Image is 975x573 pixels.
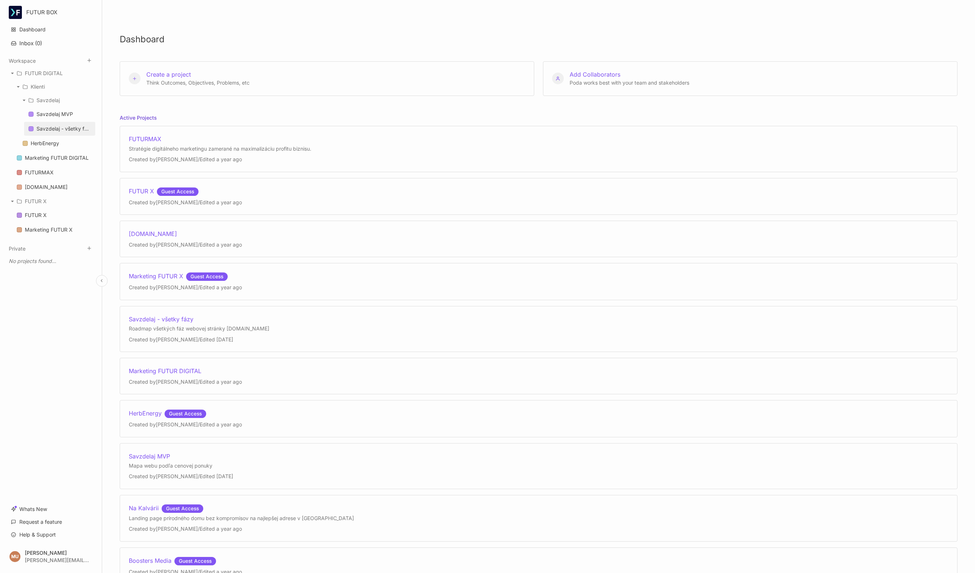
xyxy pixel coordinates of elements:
[120,35,957,44] h1: Dashboard
[7,528,95,542] a: Help & Support
[24,122,95,136] a: Savzdelaj - všetky fázy
[129,156,320,163] div: Created by [PERSON_NAME] / Edited a year ago
[129,409,242,418] div: HerbEnergy
[129,421,242,428] div: Created by [PERSON_NAME] / Edited a year ago
[7,255,95,268] div: No projects found...
[120,443,957,489] a: Savzdelaj MVPMapa webu podľa cenovej ponukyCreated by[PERSON_NAME]/Edited [DATE]
[36,96,60,105] div: Savzdelaj
[120,126,957,172] a: FUTURMAXStratégie digitálneho marketingu zamerané na maximalizáciu profitu biznisu.Created by[PER...
[25,168,54,177] div: FUTURMAX
[129,514,363,522] div: Landing page prírodného domu bez kompromisov na najlepšej adrese v [GEOGRAPHIC_DATA]
[36,124,91,133] div: Savzdelaj - všetky fázy
[129,272,242,281] div: Marketing FUTUR X
[120,114,157,127] h5: Active Projects
[129,452,233,460] div: Savzdelaj MVP
[120,358,957,394] a: Marketing FUTUR DIGITALCreated by[PERSON_NAME]/Edited a year ago
[120,400,957,437] a: HerbEnergyGuest AccessCreated by[PERSON_NAME]/Edited a year ago
[7,546,95,567] button: MU[PERSON_NAME][PERSON_NAME][EMAIL_ADDRESS][DOMAIN_NAME]
[120,495,957,542] a: Na KalváriiGuest AccessLanding page prírodného domu bez kompromisov na najlepšej adrese v [GEOGRA...
[129,557,242,565] div: Boosters Media
[26,9,81,16] div: FUTUR BOX
[7,65,95,240] div: Workspace
[31,82,45,91] div: Klienti
[120,221,957,257] a: [DOMAIN_NAME]Created by[PERSON_NAME]/Edited a year ago
[129,230,242,238] div: [DOMAIN_NAME]
[129,284,242,291] div: Created by [PERSON_NAME] / Edited a year ago
[18,94,95,107] div: Savzdelaj
[129,187,242,196] div: FUTUR X
[129,378,242,386] div: Created by [PERSON_NAME] / Edited a year ago
[7,195,95,208] div: FUTUR X
[165,410,206,418] span: Guest Access
[25,197,47,206] div: FUTUR X
[7,23,95,36] a: Dashboard
[25,550,89,555] div: [PERSON_NAME]
[25,225,73,234] div: Marketing FUTUR X
[129,473,233,480] div: Created by [PERSON_NAME] / Edited [DATE]
[129,504,363,513] div: Na Kalvárii
[129,367,242,375] div: Marketing FUTUR DIGITAL
[25,557,89,563] div: [PERSON_NAME][EMAIL_ADDRESS][DOMAIN_NAME]
[25,211,47,220] div: FUTUR X
[129,315,278,323] div: Savzdelaj - všetky fázy
[7,502,95,516] a: Whats New
[129,145,320,153] div: Stratégie digitálneho marketingu zamerané na maximalizáciu profitu biznisu.
[186,272,228,281] span: Guest Access
[25,69,63,78] div: FUTUR DIGITAL
[24,107,95,121] a: Savzdelaj MVP
[12,166,95,179] a: FUTURMAX
[7,37,95,50] button: Inbox (0)
[25,183,68,191] div: [DOMAIN_NAME]
[543,61,957,96] button: Add Collaborators Poda works best with your team and stakeholders
[12,151,95,165] a: Marketing FUTUR DIGITAL
[120,263,957,300] a: Marketing FUTUR XGuest AccessCreated by[PERSON_NAME]/Edited a year ago
[12,166,95,180] div: FUTURMAX
[7,252,95,270] div: Private
[9,245,26,252] button: Private
[12,180,95,194] a: [DOMAIN_NAME]
[120,178,957,215] a: FUTUR XGuest AccessCreated by[PERSON_NAME]/Edited a year ago
[31,139,59,148] div: HerbEnergy
[129,199,242,206] div: Created by [PERSON_NAME] / Edited a year ago
[7,515,95,529] a: Request a feature
[129,241,242,248] div: Created by [PERSON_NAME] / Edited a year ago
[129,336,278,343] div: Created by [PERSON_NAME] / Edited [DATE]
[25,154,89,162] div: Marketing FUTUR DIGITAL
[9,58,36,64] button: Workspace
[12,208,95,222] div: FUTUR X
[174,557,216,565] span: Guest Access
[18,136,95,150] a: HerbEnergy
[18,136,95,151] div: HerbEnergy
[146,80,250,86] span: Think Outcomes, Objectives, Problems, etc
[36,110,73,119] div: Savzdelaj MVP
[9,6,93,19] button: FUTUR BOX
[157,187,199,196] span: Guest Access
[12,80,95,93] div: Klienti
[129,525,363,533] div: Created by [PERSON_NAME] / Edited a year ago
[120,61,534,96] button: Create a project Think Outcomes, Objectives, Problems, etc
[570,71,620,78] span: Add Collaborators
[7,67,95,80] div: FUTUR DIGITAL
[162,504,203,513] span: Guest Access
[12,208,95,222] a: FUTUR X
[570,80,689,86] span: Poda works best with your team and stakeholders
[129,462,233,470] div: Mapa webu podľa cenovej ponuky
[12,223,95,237] a: Marketing FUTUR X
[9,551,20,562] div: MU
[129,135,320,143] div: FUTURMAX
[146,71,191,78] span: Create a project
[129,325,278,333] div: Roadmap všetkých fáz webovej stránky [DOMAIN_NAME]
[120,306,957,352] a: Savzdelaj - všetky fázyRoadmap všetkých fáz webovej stránky [DOMAIN_NAME]Created by[PERSON_NAME]/...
